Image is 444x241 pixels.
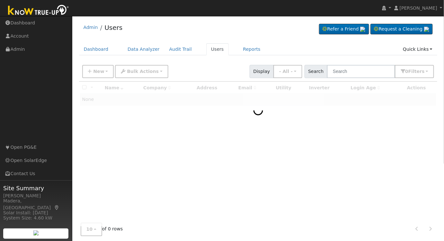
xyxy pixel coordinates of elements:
span: 10 [86,227,93,232]
span: of 0 rows [81,223,123,236]
a: Users [104,24,122,31]
button: Bulk Actions [115,65,168,78]
div: Solar Install: [DATE] [3,210,69,216]
a: Refer a Friend [319,24,369,35]
a: Map [54,205,60,210]
a: Users [206,43,229,55]
span: Bulk Actions [127,69,159,74]
span: Search [305,65,327,78]
a: Quick Links [398,43,437,55]
img: retrieve [360,27,365,32]
a: Data Analyzer [123,43,164,55]
a: Admin [84,25,98,30]
div: [PERSON_NAME] [3,192,69,199]
button: 0Filters [395,65,434,78]
a: Request a Cleaning [370,24,433,35]
span: [PERSON_NAME] [400,5,437,11]
span: Site Summary [3,184,69,192]
button: - All - [273,65,302,78]
span: Filter [408,69,425,74]
img: retrieve [33,230,39,236]
a: Dashboard [79,43,113,55]
img: retrieve [424,27,429,32]
div: System Size: 4.60 kW [3,215,69,221]
div: Madera, [GEOGRAPHIC_DATA] [3,198,69,211]
input: Search [327,65,395,78]
img: Know True-Up [5,4,72,18]
a: Reports [238,43,265,55]
span: s [422,69,424,74]
button: 10 [81,223,102,236]
span: New [93,69,104,74]
span: Display [250,65,274,78]
button: New [82,65,114,78]
a: Audit Trail [164,43,197,55]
